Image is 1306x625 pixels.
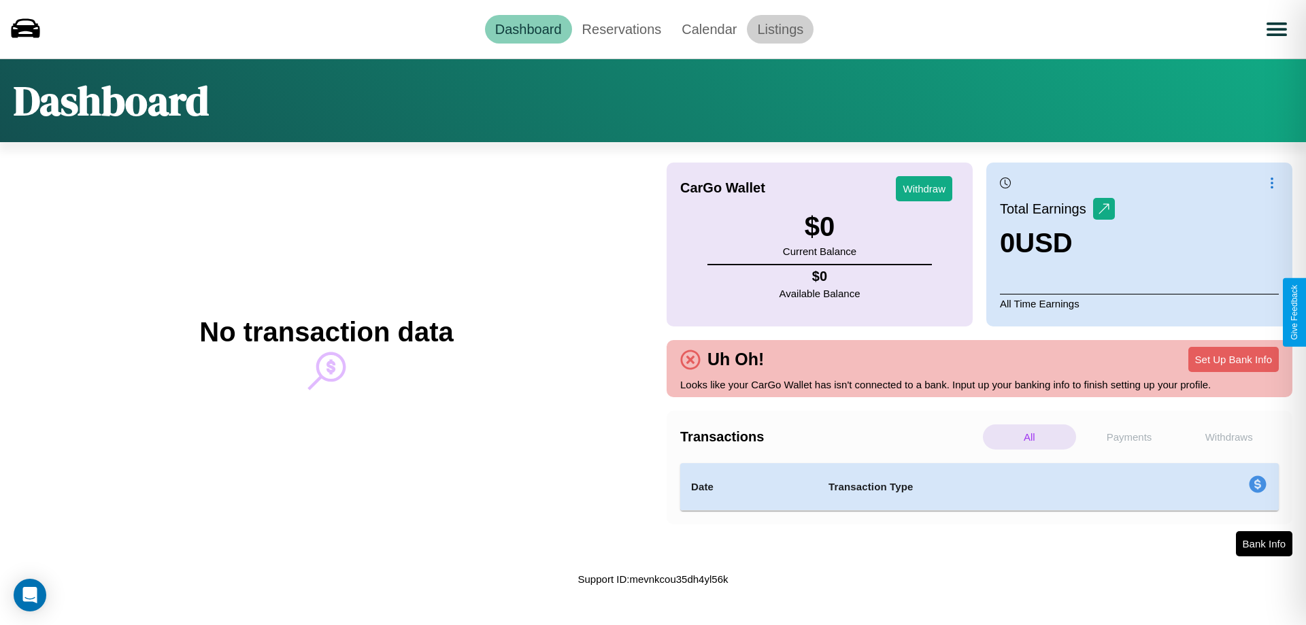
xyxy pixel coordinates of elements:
p: Current Balance [783,242,856,260]
div: Open Intercom Messenger [14,579,46,611]
h4: $ 0 [780,269,860,284]
p: Total Earnings [1000,197,1093,221]
h2: No transaction data [199,317,453,348]
p: All Time Earnings [1000,294,1279,313]
button: Bank Info [1236,531,1292,556]
p: All [983,424,1076,450]
h4: Transactions [680,429,979,445]
a: Listings [747,15,814,44]
button: Open menu [1258,10,1296,48]
p: Payments [1083,424,1176,450]
p: Support ID: mevnkcou35dh4yl56k [578,570,729,588]
p: Available Balance [780,284,860,303]
a: Calendar [671,15,747,44]
h3: 0 USD [1000,228,1115,258]
button: Withdraw [896,176,952,201]
table: simple table [680,463,1279,511]
div: Give Feedback [1290,285,1299,340]
h4: CarGo Wallet [680,180,765,196]
p: Withdraws [1182,424,1275,450]
button: Set Up Bank Info [1188,347,1279,372]
h4: Date [691,479,807,495]
a: Dashboard [485,15,572,44]
h4: Transaction Type [828,479,1137,495]
h3: $ 0 [783,212,856,242]
h1: Dashboard [14,73,209,129]
h4: Uh Oh! [701,350,771,369]
a: Reservations [572,15,672,44]
p: Looks like your CarGo Wallet has isn't connected to a bank. Input up your banking info to finish ... [680,375,1279,394]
